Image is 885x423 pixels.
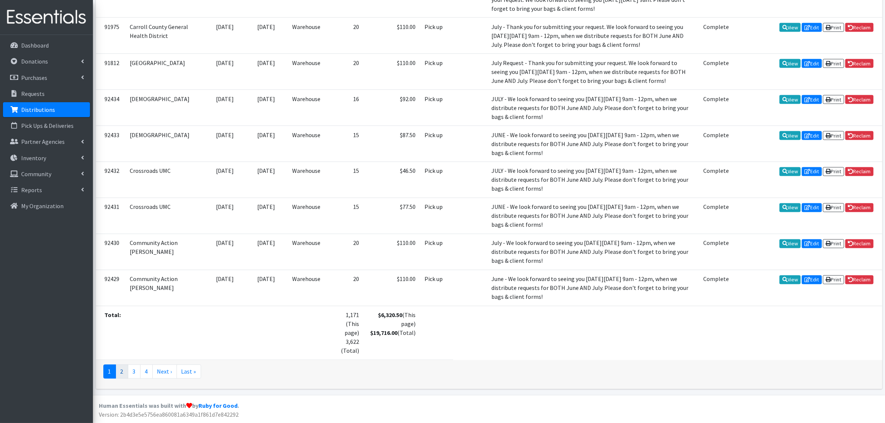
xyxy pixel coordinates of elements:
[99,411,239,419] span: Version: 2b4d3e5e5756ea860081a6349a1f861d7e842292
[327,126,364,162] td: 15
[116,365,128,379] a: 2
[288,17,327,54] td: Warehouse
[205,90,244,126] td: [DATE]
[823,23,844,32] a: Print
[802,275,822,284] a: Edit
[420,17,453,54] td: Pick up
[699,126,733,162] td: Complete
[364,198,420,234] td: $77.50
[420,54,453,90] td: Pick up
[96,198,126,234] td: 92431
[487,162,699,198] td: JULY - We look forward to seeing you [DATE][DATE] 9am - 12pm, when we distribute requests for BOT...
[96,234,126,270] td: 92430
[823,59,844,68] a: Print
[3,167,90,181] a: Community
[244,90,288,126] td: [DATE]
[487,234,699,270] td: July - We look forward to seeing you [DATE][DATE] 9am - 12pm, when we distribute requests for BOT...
[779,203,801,212] a: View
[3,54,90,69] a: Donations
[487,90,699,126] td: JULY - We look forward to seeing you [DATE][DATE] 9am - 12pm, when we distribute requests for BOT...
[420,90,453,126] td: Pick up
[364,54,420,90] td: $110.00
[823,95,844,104] a: Print
[126,54,206,90] td: [GEOGRAPHIC_DATA]
[699,198,733,234] td: Complete
[21,154,46,162] p: Inventory
[823,239,844,248] a: Print
[3,198,90,213] a: My Organization
[699,162,733,198] td: Complete
[823,167,844,176] a: Print
[288,198,327,234] td: Warehouse
[140,365,153,379] a: 4
[420,162,453,198] td: Pick up
[288,90,327,126] td: Warehouse
[487,270,699,306] td: June - We look forward to seeing you [DATE][DATE] 9am - 12pm, when we distribute requests for BOT...
[364,234,420,270] td: $110.00
[364,90,420,126] td: $92.00
[3,70,90,85] a: Purchases
[21,106,55,113] p: Distributions
[288,162,327,198] td: Warehouse
[699,270,733,306] td: Complete
[126,90,206,126] td: [DEMOGRAPHIC_DATA]
[205,126,244,162] td: [DATE]
[244,162,288,198] td: [DATE]
[3,183,90,197] a: Reports
[288,234,327,270] td: Warehouse
[105,311,121,319] strong: Total:
[845,23,873,32] a: Reclaim
[244,270,288,306] td: [DATE]
[288,54,327,90] td: Warehouse
[21,170,51,178] p: Community
[205,270,244,306] td: [DATE]
[327,54,364,90] td: 20
[487,54,699,90] td: July Request - Thank you for submitting your request. We look forward to seeing you [DATE][DATE] ...
[327,306,364,360] td: 1,171 (This page) 3,622 (Total)
[802,131,822,140] a: Edit
[103,365,116,379] a: 1
[420,198,453,234] td: Pick up
[699,17,733,54] td: Complete
[327,162,364,198] td: 15
[3,38,90,53] a: Dashboard
[205,54,244,90] td: [DATE]
[823,203,844,212] a: Print
[21,122,74,129] p: Pick Ups & Deliveries
[327,270,364,306] td: 20
[3,5,90,30] img: HumanEssentials
[699,54,733,90] td: Complete
[152,365,177,379] a: Next ›
[205,162,244,198] td: [DATE]
[487,17,699,54] td: July - Thank you for submitting your request. We look forward to seeing you [DATE][DATE] 9am - 12...
[802,95,822,104] a: Edit
[288,270,327,306] td: Warehouse
[3,151,90,165] a: Inventory
[126,126,206,162] td: [DEMOGRAPHIC_DATA]
[845,203,873,212] a: Reclaim
[3,134,90,149] a: Partner Agencies
[96,17,126,54] td: 91975
[244,54,288,90] td: [DATE]
[364,306,420,360] td: (This page) (Total)
[779,131,801,140] a: View
[21,74,47,81] p: Purchases
[3,118,90,133] a: Pick Ups & Deliveries
[364,126,420,162] td: $87.50
[823,131,844,140] a: Print
[96,90,126,126] td: 92434
[779,23,801,32] a: View
[327,17,364,54] td: 20
[21,202,64,210] p: My Organization
[244,126,288,162] td: [DATE]
[244,198,288,234] td: [DATE]
[244,17,288,54] td: [DATE]
[364,162,420,198] td: $46.50
[21,58,48,65] p: Donations
[779,167,801,176] a: View
[205,198,244,234] td: [DATE]
[327,234,364,270] td: 20
[420,234,453,270] td: Pick up
[699,90,733,126] td: Complete
[802,203,822,212] a: Edit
